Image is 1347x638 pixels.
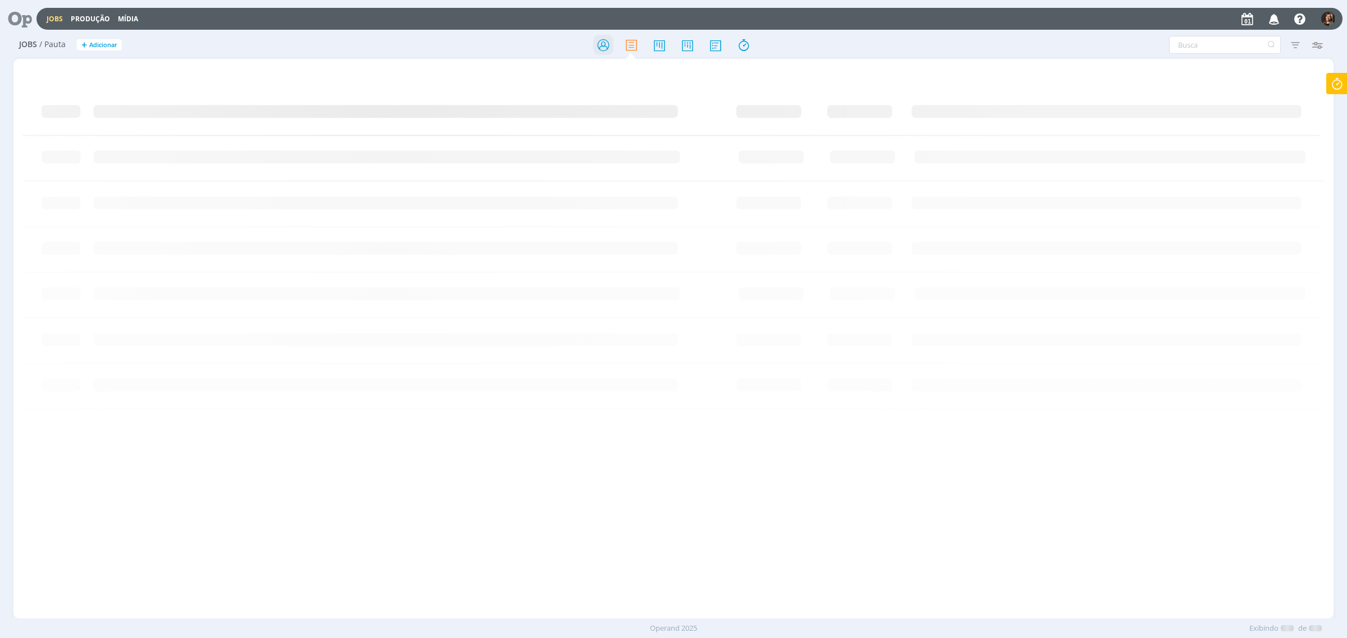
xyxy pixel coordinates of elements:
span: + [81,39,87,51]
span: de [1298,623,1307,634]
a: Produção [71,14,110,24]
span: Adicionar [89,41,117,49]
span: / Pauta [39,40,66,49]
span: Exibindo [1249,623,1279,634]
button: Jobs [43,15,66,24]
span: Jobs [19,40,37,49]
img: L [1321,12,1335,26]
button: Mídia [114,15,141,24]
button: L [1321,9,1336,29]
a: Jobs [47,14,63,24]
a: Mídia [118,14,138,24]
button: +Adicionar [77,39,122,51]
input: Busca [1169,36,1281,54]
button: Produção [67,15,113,24]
